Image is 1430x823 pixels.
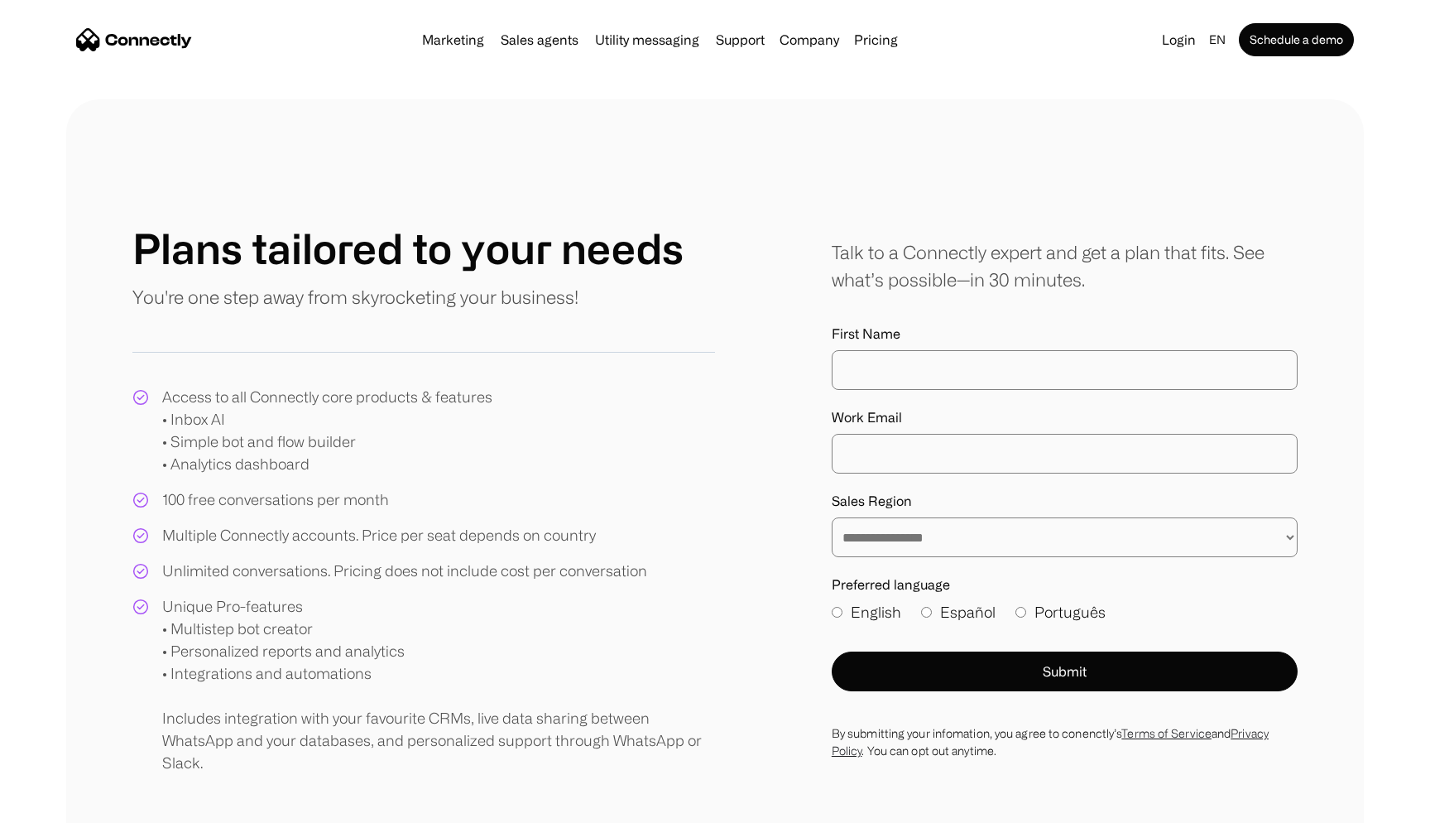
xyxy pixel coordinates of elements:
input: English [832,607,842,618]
a: Pricing [847,33,905,46]
div: Unique Pro-features • Multistep bot creator • Personalized reports and analytics • Integrations a... [162,595,715,774]
div: Access to all Connectly core products & features • Inbox AI • Simple bot and flow builder • Analy... [162,386,492,475]
label: Español [921,601,996,623]
aside: Language selected: English [17,792,99,817]
a: home [76,27,192,52]
h1: Plans tailored to your needs [132,224,684,273]
ul: Language list [33,794,99,817]
div: en [1202,28,1236,51]
a: Schedule a demo [1239,23,1354,56]
label: English [832,601,901,623]
div: Talk to a Connectly expert and get a plan that fits. See what’s possible—in 30 minutes. [832,238,1298,293]
a: Sales agents [494,33,585,46]
label: Work Email [832,410,1298,426]
a: Login [1155,28,1202,51]
div: 100 free conversations per month [162,489,389,511]
label: Preferred language [832,577,1298,593]
div: en [1209,28,1226,51]
a: Support [709,33,771,46]
label: Português [1015,601,1106,623]
input: Español [921,607,932,618]
div: Multiple Connectly accounts. Price per seat depends on country [162,524,596,546]
div: By submitting your infomation, you agree to conenctly’s and . You can opt out anytime. [832,724,1298,759]
label: Sales Region [832,493,1298,509]
div: Company [775,28,844,51]
a: Marketing [415,33,491,46]
p: You're one step away from skyrocketing your business! [132,283,578,310]
label: First Name [832,326,1298,342]
a: Utility messaging [588,33,706,46]
a: Privacy Policy [832,727,1269,757]
a: Terms of Service [1121,727,1212,739]
div: Company [780,28,839,51]
input: Português [1015,607,1026,618]
div: Unlimited conversations. Pricing does not include cost per conversation [162,560,647,582]
button: Submit [832,652,1298,691]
